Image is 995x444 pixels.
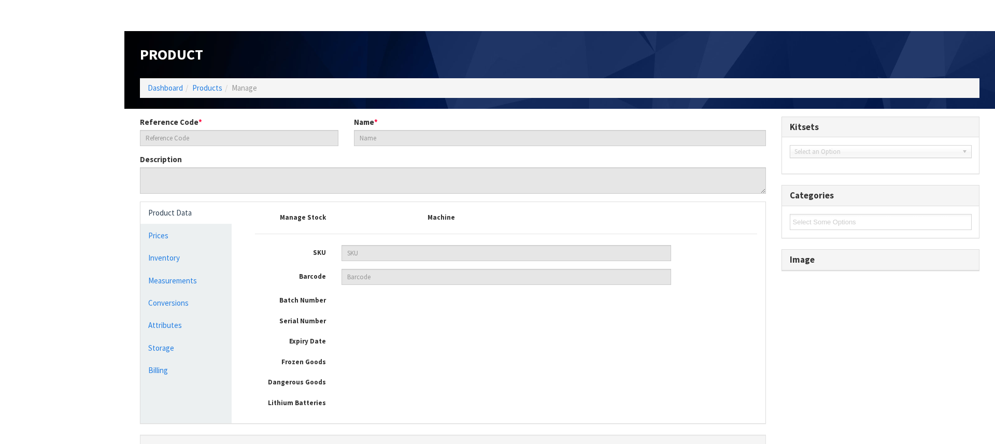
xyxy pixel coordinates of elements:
label: Dangerous Goods [247,375,334,388]
label: Name [354,117,378,127]
input: Barcode [342,269,671,285]
a: Products [192,83,222,93]
label: Serial Number [247,313,334,326]
span: Product [140,45,203,64]
input: Reference Code [140,130,338,146]
h3: Kitsets [790,122,972,132]
label: Lithium Batteries [247,395,334,408]
label: Description [140,154,182,165]
h3: Categories [790,191,972,200]
input: SKU [342,245,671,261]
label: Reference Code [140,117,202,127]
a: Measurements [140,270,232,291]
label: Expiry Date [247,334,334,347]
h3: Image [790,255,972,265]
a: Conversions [140,292,232,313]
a: Prices [140,225,232,246]
a: Billing [140,360,232,381]
a: Product Data [140,202,232,223]
input: Name [354,130,766,146]
label: Machine [377,210,463,223]
label: Batch Number [247,293,334,306]
label: Barcode [247,269,334,282]
span: Select an Option [794,146,958,158]
a: Dashboard [148,83,183,93]
label: Manage Stock [247,210,334,223]
label: SKU [247,245,334,258]
a: Inventory [140,247,232,268]
span: Manage [232,83,257,93]
a: Storage [140,337,232,359]
label: Frozen Goods [247,354,334,367]
a: Attributes [140,314,232,336]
